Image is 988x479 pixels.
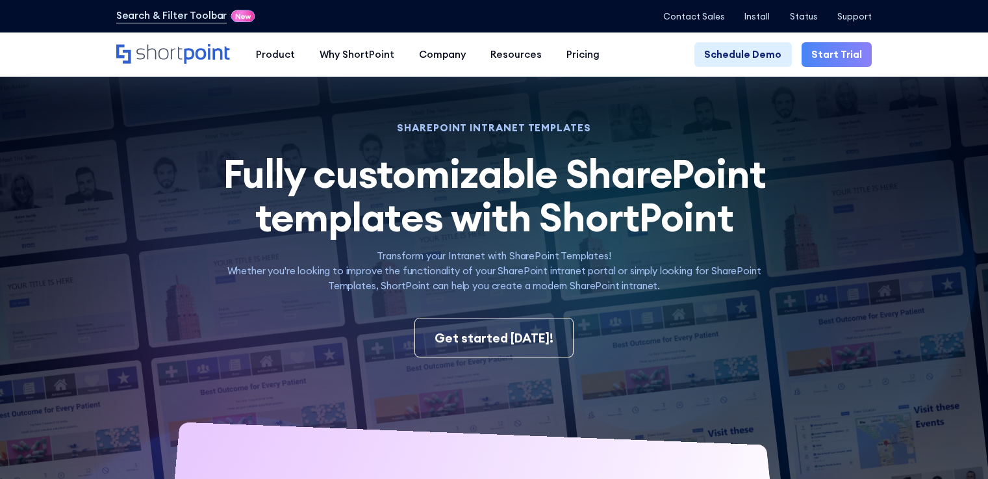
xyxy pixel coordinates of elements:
[694,42,791,67] a: Schedule Demo
[307,42,407,67] a: Why ShortPoint
[205,123,783,133] h1: SHAREPOINT INTRANET TEMPLATES
[663,12,725,21] a: Contact Sales
[744,12,770,21] a: Install
[419,47,466,62] div: Company
[414,318,574,357] a: Get started [DATE]!
[116,8,227,23] a: Search & Filter Toolbar
[244,42,307,67] a: Product
[116,44,231,66] a: Home
[478,42,554,67] a: Resources
[566,47,600,62] div: Pricing
[802,42,872,67] a: Start Trial
[407,42,478,67] a: Company
[205,249,783,293] p: Transform your Intranet with SharePoint Templates! Whether you're looking to improve the function...
[554,42,612,67] a: Pricing
[837,12,872,21] a: Support
[923,417,988,479] iframe: Chat Widget
[223,148,766,242] span: Fully customizable SharePoint templates with ShortPoint
[435,329,553,348] div: Get started [DATE]!
[490,47,542,62] div: Resources
[320,47,394,62] div: Why ShortPoint
[790,12,818,21] a: Status
[256,47,295,62] div: Product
